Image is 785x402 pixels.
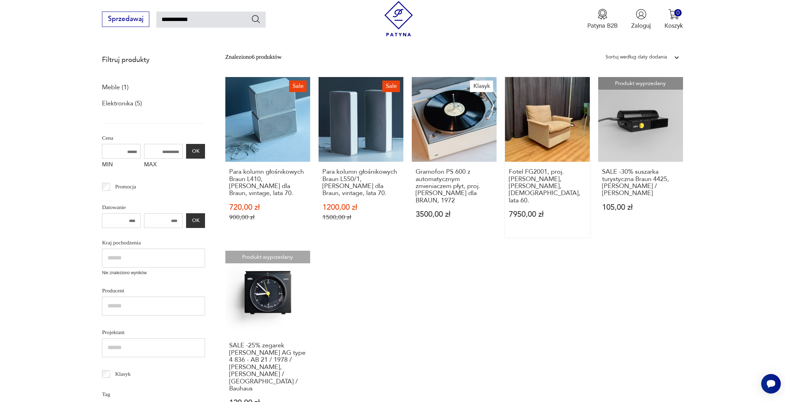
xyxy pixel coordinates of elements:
[102,390,205,399] p: Tag
[186,213,205,228] button: OK
[102,328,205,337] p: Projektant
[668,9,679,20] img: Ikona koszyka
[416,168,493,204] h3: Gramofon PS 600 z automatycznym zmieniaczem płyt, proj. [PERSON_NAME] dla BRAUN, 1972
[587,9,618,30] button: Patyna B2B
[144,159,183,172] label: MAX
[636,9,647,20] img: Ikonka użytkownika
[381,1,416,36] img: Patyna - sklep z meblami i dekoracjami vintage
[322,204,400,211] p: 1200,00 zł
[664,9,683,30] button: 0Koszyk
[598,77,683,237] a: Produkt wyprzedanySALE -30% suszarka turystyczna Braun 4425, Dieter Rams / Reinhold WeissSALE -30...
[102,203,205,212] p: Datowanie
[115,369,131,379] p: Klasyk
[587,9,618,30] a: Ikona medaluPatyna B2B
[319,77,403,237] a: SalePara kolumn głośnikowych Braun L550/1, Dieter Rams dla Braun, vintage, lata 70.Para kolumn gł...
[597,9,608,20] img: Ikona medalu
[505,77,590,237] a: Fotel FG2001, proj. Dieter Rams, Wolfgang Feierbach, Niemcy, lata 60.Fotel FG2001, proj. [PERSON_...
[322,168,400,197] h3: Para kolumn głośnikowych Braun L550/1, [PERSON_NAME] dla Braun, vintage, lata 70.
[664,22,683,30] p: Koszyk
[102,98,142,110] a: Elektronika (5)
[102,82,129,93] a: Meble (1)
[225,53,282,62] div: Znaleziono 6 produktów
[102,270,205,276] p: Nie znaleziono wyników
[631,9,651,30] button: Zaloguj
[102,12,149,27] button: Sprzedawaj
[587,22,618,30] p: Patyna B2B
[631,22,651,30] p: Zaloguj
[225,77,310,237] a: SalePara kolumn głośnikowych Braun L410, Dieter Rams dla Braun, vintage, lata 70.Para kolumn głoś...
[186,144,205,159] button: OK
[412,77,497,237] a: KlasykGramofon PS 600 z automatycznym zmieniaczem płyt, proj. Dieter Rams dla BRAUN, 1972Gramofon...
[322,214,400,221] p: 1500,00 zł
[229,214,306,221] p: 900,00 zł
[102,17,149,22] a: Sprzedawaj
[761,374,781,394] iframe: Smartsupp widget button
[251,14,261,24] button: Szukaj
[102,238,205,247] p: Kraj pochodzenia
[102,55,205,64] p: Filtruj produkty
[102,286,205,295] p: Producent
[606,53,667,62] div: Sortuj według daty dodania
[102,133,205,143] p: Cena
[229,342,306,392] h3: SALE -25% zegarek [PERSON_NAME] AG type 4 836 - AB 21 / 1978 / [PERSON_NAME], [PERSON_NAME] / [GE...
[674,9,682,16] div: 0
[229,168,306,197] h3: Para kolumn głośnikowych Braun L410, [PERSON_NAME] dla Braun, vintage, lata 70.
[416,211,493,218] p: 3500,00 zł
[602,168,679,197] h3: SALE -30% suszarka turystyczna Braun 4425, [PERSON_NAME] / [PERSON_NAME]
[115,182,136,191] p: Promocja
[602,204,679,211] p: 105,00 zł
[509,211,586,218] p: 7950,00 zł
[102,159,141,172] label: MIN
[509,168,586,204] h3: Fotel FG2001, proj. [PERSON_NAME], [PERSON_NAME], [DEMOGRAPHIC_DATA], lata 60.
[229,204,306,211] p: 720,00 zł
